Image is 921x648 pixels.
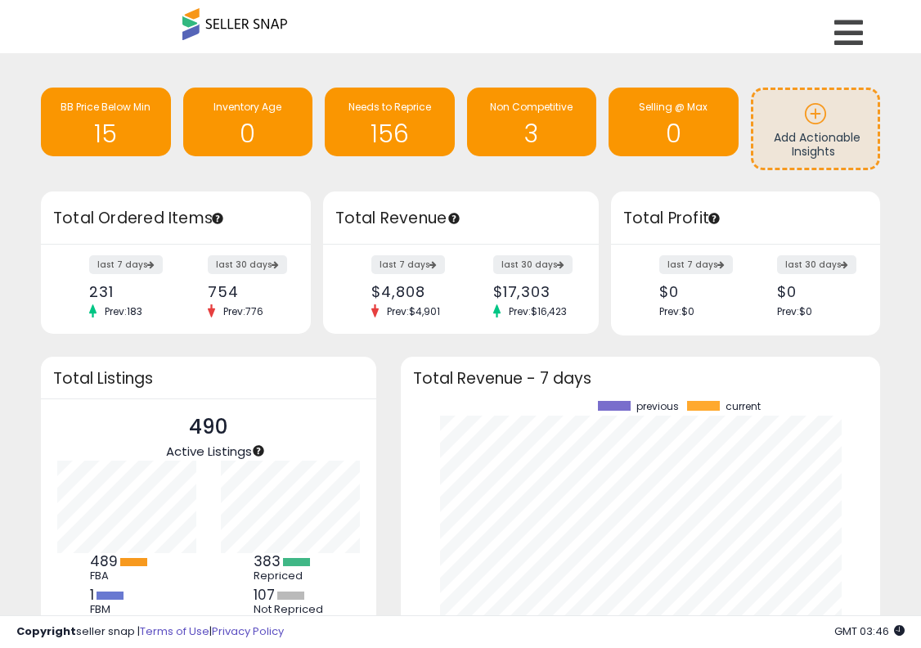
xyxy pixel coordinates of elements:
[166,443,252,460] span: Active Listings
[371,255,445,274] label: last 7 days
[617,120,730,147] h1: 0
[490,100,573,114] span: Non Competitive
[348,100,431,114] span: Needs to Reprice
[335,207,586,230] h3: Total Revenue
[333,120,447,147] h1: 156
[213,100,281,114] span: Inventory Age
[251,443,266,458] div: Tooltip anchor
[49,120,163,147] h1: 15
[89,255,163,274] label: last 7 days
[659,255,733,274] label: last 7 days
[475,120,589,147] h1: 3
[89,283,164,300] div: 231
[90,585,94,605] b: 1
[166,412,252,443] p: 490
[53,207,299,230] h3: Total Ordered Items
[501,304,575,318] span: Prev: $16,423
[639,100,708,114] span: Selling @ Max
[215,304,272,318] span: Prev: 776
[493,255,573,274] label: last 30 days
[16,623,76,639] strong: Copyright
[325,88,455,156] a: Needs to Reprice 156
[609,88,739,156] a: Selling @ Max 0
[254,603,327,616] div: Not Repriced
[623,207,869,230] h3: Total Profit
[254,551,281,571] b: 383
[493,283,570,300] div: $17,303
[90,569,164,583] div: FBA
[467,88,597,156] a: Non Competitive 3
[753,90,878,168] a: Add Actionable Insights
[636,401,679,412] span: previous
[659,283,734,300] div: $0
[210,211,225,226] div: Tooltip anchor
[212,623,284,639] a: Privacy Policy
[53,372,364,385] h3: Total Listings
[707,211,721,226] div: Tooltip anchor
[379,304,448,318] span: Prev: $4,901
[254,585,275,605] b: 107
[90,551,118,571] b: 489
[413,372,868,385] h3: Total Revenue - 7 days
[208,255,287,274] label: last 30 days
[254,569,327,583] div: Repriced
[774,129,860,160] span: Add Actionable Insights
[777,283,851,300] div: $0
[208,283,282,300] div: 754
[371,283,448,300] div: $4,808
[191,120,305,147] h1: 0
[777,304,812,318] span: Prev: $0
[41,88,171,156] a: BB Price Below Min 15
[140,623,209,639] a: Terms of Use
[16,624,284,640] div: seller snap | |
[726,401,761,412] span: current
[61,100,151,114] span: BB Price Below Min
[90,603,164,616] div: FBM
[183,88,313,156] a: Inventory Age 0
[447,211,461,226] div: Tooltip anchor
[659,304,694,318] span: Prev: $0
[97,304,151,318] span: Prev: 183
[777,255,856,274] label: last 30 days
[834,623,905,639] span: 2025-08-16 03:46 GMT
